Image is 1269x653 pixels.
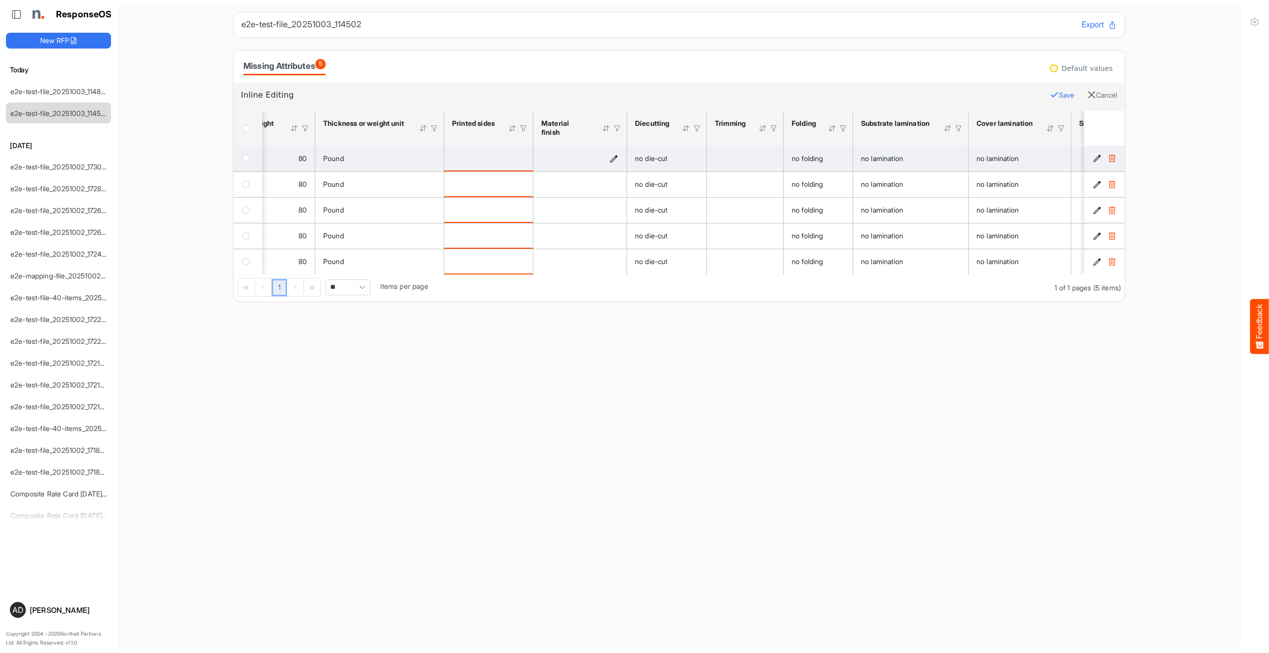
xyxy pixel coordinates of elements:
td: c2f597c0-461a-4a87-a828-b1dba4f04044 is template cell Column Header [1084,249,1127,274]
a: e2e-test-file_20251003_114502 [10,109,110,117]
div: Filter Icon [1057,124,1066,133]
span: 80 [298,231,307,240]
td: no lamination is template cell Column Header httpsnorthellcomontologiesmapping-rulesmanufacturing... [969,249,1071,274]
div: Trimming [715,119,746,128]
a: e2e-test-file_20251002_172858 [10,184,110,193]
td: is template cell Column Header httpsnorthellcomontologiesmapping-rulesmanufacturinghassubstrateco... [1071,146,1177,171]
td: Pound is template cell Column Header httpsnorthellcomontologiesmapping-rulesmaterialhasmaterialth... [315,171,444,197]
div: Go to first page [238,278,255,296]
span: 80 [298,180,307,188]
span: no die-cut [635,257,668,266]
td: is template cell Column Header httpsnorthellcomontologiesmapping-rulesmanufacturinghasprintedsides [444,171,533,197]
td: is template cell Column Header httpsnorthellcomontologiesmapping-rulesmanufacturinghasprintedsides [444,146,533,171]
div: Go to last page [304,278,320,296]
span: Pound [323,180,344,188]
div: Filter Icon [613,124,622,133]
a: e2e-test-file_20251003_114835 [10,87,109,96]
td: no lamination is template cell Column Header httpsnorthellcomontologiesmapping-rulesmanufacturing... [853,223,969,249]
div: Material finish [541,119,589,137]
span: Items per page [380,282,428,290]
span: no die-cut [635,180,668,188]
td: is template cell Column Header httpsnorthellcomontologiesmapping-rulesmanufacturinghastrimmingtype [707,146,784,171]
a: e2e-test-file_20251002_172209 [10,337,110,345]
td: no die-cut is template cell Column Header httpsnorthellcomontologiesmapping-rulesmanufacturinghas... [627,146,707,171]
button: Edit [1092,205,1102,215]
button: Edit [1092,257,1102,267]
div: Filter Icon [769,124,778,133]
span: Pound [323,231,344,240]
span: no lamination [977,257,1019,266]
span: no folding [792,231,823,240]
td: is template cell Column Header httpsnorthellcomontologiesmapping-rulesmanufacturinghassubstrateco... [1071,171,1177,197]
h6: Today [6,64,111,75]
div: Thickness or weight unit [323,119,406,128]
th: Header checkbox [233,111,262,146]
td: no lamination is template cell Column Header httpsnorthellcomontologiesmapping-rulesmanufacturing... [969,146,1071,171]
a: e2e-test-file_20251002_171848 [10,468,109,476]
td: is template cell Column Header httpsnorthellcomontologiesmapping-rulesmanufacturinghassubstrateco... [1071,249,1177,274]
button: Delete [1107,257,1117,267]
td: no lamination is template cell Column Header httpsnorthellcomontologiesmapping-rulesmanufacturing... [969,197,1071,223]
button: Delete [1107,231,1117,241]
td: Pound is template cell Column Header httpsnorthellcomontologiesmapping-rulesmaterialhasmaterialth... [315,223,444,249]
a: e2e-test-file_20251002_172647 [10,206,110,215]
a: e2e-test-file_20251002_172104 [10,402,109,411]
span: no folding [792,180,823,188]
td: no folding is template cell Column Header httpsnorthellcomontologiesmapping-rulesmanufacturinghas... [784,146,853,171]
span: no die-cut [635,231,668,240]
td: is template cell Column Header httpsnorthellcomontologiesmapping-rulesmanufacturinghasprintedsides [444,223,533,249]
span: no die-cut [635,154,668,163]
td: no die-cut is template cell Column Header httpsnorthellcomontologiesmapping-rulesmanufacturinghas... [627,223,707,249]
td: no die-cut is template cell Column Header httpsnorthellcomontologiesmapping-rulesmanufacturinghas... [627,249,707,274]
div: Filter Icon [692,124,701,133]
span: no die-cut [635,206,668,214]
td: is template cell Column Header httpsnorthellcomontologiesmapping-rulesmanufacturinghastrimmingtype [707,171,784,197]
span: Pound [323,257,344,266]
div: Go to next page [287,278,304,296]
div: Filter Icon [301,124,310,133]
td: is template cell Column Header httpsnorthellcomontologiesmapping-rulesmanufacturinghassubstratefi... [533,146,627,171]
td: checkbox [233,223,262,249]
td: is template cell Column Header httpsnorthellcomontologiesmapping-rulesmanufacturinghassubstratefi... [533,249,627,274]
div: Substrate lamination [861,119,930,128]
span: 80 [298,206,307,214]
div: Filter Icon [430,124,439,133]
span: 1 of 1 pages [1054,283,1091,292]
div: Default values [1062,65,1113,72]
td: Pound is template cell Column Header httpsnorthellcomontologiesmapping-rulesmaterialhasmaterialth... [315,249,444,274]
a: Composite Rate Card [DATE] mapping test_deleted [10,490,173,498]
td: no lamination is template cell Column Header httpsnorthellcomontologiesmapping-rulesmanufacturing... [969,223,1071,249]
td: no lamination is template cell Column Header httpsnorthellcomontologiesmapping-rulesmanufacturing... [853,146,969,171]
span: no lamination [977,231,1019,240]
a: e2e-test-file_20251002_172152 [10,359,108,367]
td: 5c11ce39-3ecf-4720-9ae9-f0093a7474e3 is template cell Column Header [1084,171,1127,197]
td: is template cell Column Header httpsnorthellcomontologiesmapping-rulesmanufacturinghastrimmingtype [707,197,784,223]
a: e2e-mapping-file_20251002_172419 [10,272,124,280]
button: Save [1050,89,1074,102]
h6: [DATE] [6,140,111,151]
td: no die-cut is template cell Column Header httpsnorthellcomontologiesmapping-rulesmanufacturinghas... [627,197,707,223]
td: no lamination is template cell Column Header httpsnorthellcomontologiesmapping-rulesmanufacturing... [853,197,969,223]
span: no folding [792,206,823,214]
button: Edit [1092,231,1102,241]
span: no lamination [977,206,1019,214]
button: Edit [1092,179,1102,189]
div: Filter Icon [839,124,848,133]
h6: Inline Editing [241,89,1042,102]
div: Filter Icon [519,124,528,133]
div: Substrate coating [1079,119,1139,128]
td: is template cell Column Header httpsnorthellcomontologiesmapping-rulesmanufacturinghastrimmingtype [707,223,784,249]
span: 80 [298,257,307,266]
button: Edit [1092,154,1102,163]
div: Missing Attributes [243,59,326,73]
td: no die-cut is template cell Column Header httpsnorthellcomontologiesmapping-rulesmanufacturinghas... [627,171,707,197]
a: Page 1 of 1 Pages [272,279,287,297]
div: Filter Icon [954,124,963,133]
span: no lamination [861,180,903,188]
div: Go to previous page [255,278,272,296]
td: no folding is template cell Column Header httpsnorthellcomontologiesmapping-rulesmanufacturinghas... [784,223,853,249]
td: is template cell Column Header httpsnorthellcomontologiesmapping-rulesmanufacturinghassubstrateco... [1071,197,1177,223]
td: is template cell Column Header httpsnorthellcomontologiesmapping-rulesmanufacturinghastrimmingtype [707,249,784,274]
span: no lamination [861,206,903,214]
button: Feedback [1250,299,1269,354]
